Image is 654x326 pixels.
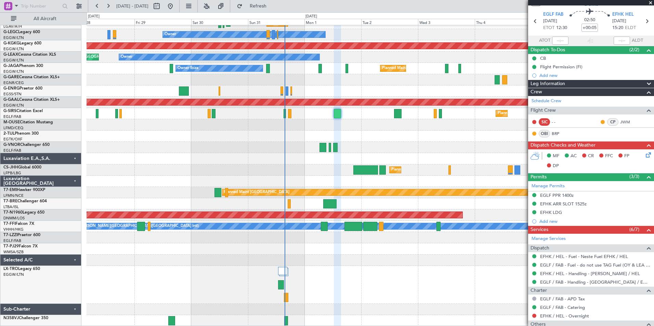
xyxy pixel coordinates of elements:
a: N358VJChallenger 350 [3,316,48,320]
a: EGTK/OXF [3,137,22,142]
div: [DATE] [88,14,100,19]
span: G-LEAX [3,53,18,57]
a: EGNR/CEG [3,80,24,85]
a: JWM [620,119,636,125]
a: 2-TIJLPhenom 300 [3,132,39,136]
a: EGLF / FAB - Handling - [GEOGRAPHIC_DATA] / EGLF / FAB [540,279,651,285]
div: EGLF PPR 1400z [540,192,574,198]
a: G-GAALCessna Citation XLS+ [3,98,60,102]
span: G-JAGA [3,64,19,68]
div: Owner Ibiza [178,63,198,73]
span: G-LEGC [3,30,18,34]
a: G-LEAXCessna Citation XLS [3,53,56,57]
span: [DATE] [543,18,557,25]
a: G-ENRGPraetor 600 [3,86,42,91]
div: Owner [165,29,176,40]
span: Dispatch [531,244,549,252]
a: G-SIRSCitation Excel [3,109,43,113]
span: G-GAAL [3,98,19,102]
span: (2/2) [629,46,639,53]
a: LTBA/ISL [3,204,19,209]
a: EFHK / HEL - Handling - [PERSON_NAME] / HEL [540,271,640,276]
span: Refresh [244,4,273,9]
a: DNMM/LOS [3,216,25,221]
span: ALDT [632,37,643,44]
div: [DATE] [305,14,317,19]
span: [DATE] - [DATE] [116,3,148,9]
span: T7-N1960 [3,210,23,215]
span: (3/3) [629,173,639,180]
a: EGLF / FAB - Catering [540,304,585,310]
a: T7-BREChallenger 604 [3,199,47,203]
a: LFPB/LBG [3,171,21,176]
a: G-KGKGLegacy 600 [3,41,41,45]
div: - - [552,119,567,125]
div: Planned Maint [GEOGRAPHIC_DATA] ([GEOGRAPHIC_DATA]) [382,63,490,73]
a: EGLF / FAB - Fuel - do not use TAG Fuel (OY & LEA only) EGLF / FAB [540,262,651,268]
input: --:-- [552,37,568,45]
span: All Aircraft [18,16,72,21]
button: All Aircraft [8,13,74,24]
span: G-GARE [3,75,19,79]
a: EGGW/LTN [3,35,24,40]
span: FFC [605,153,613,160]
span: 12:30 [556,25,567,31]
a: LX-TROLegacy 650 [3,267,40,271]
span: 15:20 [612,25,623,31]
a: EFHK / HEL - Fuel - Neste Fuel EFHK / HEL [540,254,628,259]
div: Add new [539,218,651,224]
span: (6/7) [629,226,639,233]
span: Charter [531,287,547,295]
span: T7-PJ29 [3,244,19,248]
span: G-VNOR [3,143,20,147]
a: EGLF/FAB [3,114,21,119]
a: BRP [552,131,567,137]
span: MF [553,153,559,160]
span: Dispatch Checks and Weather [531,141,596,149]
div: Sat 30 [191,19,248,25]
div: Owner [121,52,132,62]
a: T7-FFIFalcon 7X [3,222,34,226]
a: EGGW/LTN [3,69,24,74]
button: Refresh [234,1,275,12]
span: ETOT [543,25,554,31]
div: OBI [539,130,550,137]
span: EFHK HEL [612,11,634,18]
a: EGLF / FAB - APD Tax [540,296,585,302]
div: EFHK LDG [540,209,562,215]
span: FP [624,153,629,160]
a: Manage Services [532,235,566,242]
div: CB [540,55,546,61]
div: CP [607,118,618,126]
span: T7-BRE [3,199,17,203]
span: DP [553,163,559,169]
span: [DATE] [612,18,626,25]
span: Crew [531,88,542,96]
div: Sun 31 [248,19,305,25]
span: ATOT [539,37,550,44]
a: T7-PJ29Falcon 7X [3,244,38,248]
span: LX-TRO [3,267,18,271]
a: G-GARECessna Citation XLS+ [3,75,60,79]
a: G-LEGCLegacy 600 [3,30,40,34]
div: Flight Permission (FI) [540,64,583,70]
span: Permits [531,173,547,181]
a: Manage Permits [532,183,565,190]
a: T7-LZZIPraetor 600 [3,233,40,237]
span: G-SIRS [3,109,16,113]
span: CS-JHH [3,165,18,169]
a: Schedule Crew [532,98,561,105]
div: Planned Maint [GEOGRAPHIC_DATA] [224,187,289,198]
a: EGGW/LTN [3,46,24,52]
span: Leg Information [531,80,565,88]
div: Planned Maint [GEOGRAPHIC_DATA] ([GEOGRAPHIC_DATA]) [391,165,499,175]
div: Fri 29 [134,19,191,25]
span: G-ENRG [3,86,19,91]
div: Add new [539,72,651,78]
input: Trip Number [21,1,60,11]
a: LGAV/ATH [3,24,22,29]
span: T7-LZZI [3,233,17,237]
a: T7-EMIHawker 900XP [3,188,45,192]
a: M-OUSECitation Mustang [3,120,53,124]
span: 02:50 [584,17,595,24]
